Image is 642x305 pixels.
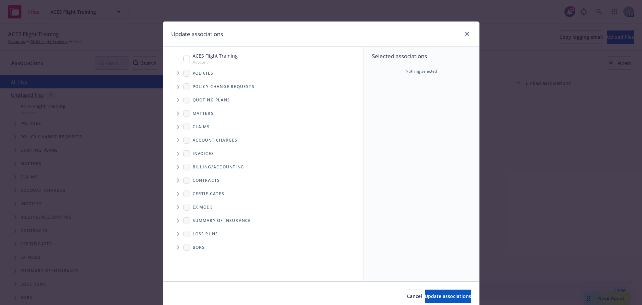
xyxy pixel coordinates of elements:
span: Contracts [193,178,220,182]
button: Cancel [407,290,422,303]
h1: Update associations [171,30,223,39]
span: Selected associations [372,52,471,60]
span: ACES Flight Training [193,52,238,59]
span: Policy change requests [193,85,254,89]
span: BORs [193,245,205,249]
span: Quoting plans [193,98,230,102]
span: Policies [193,71,214,75]
span: Summary of insurance [193,219,251,223]
span: Ex Mods [193,205,213,209]
button: Update associations [425,290,471,303]
span: Update associations [425,293,471,299]
span: Invoices [193,152,214,156]
span: Certificates [193,192,224,196]
span: Matters [193,111,214,116]
span: Billing/Accounting [193,165,244,169]
span: Account [193,59,238,65]
span: Claims [193,125,210,129]
div: Folder Tree Example [163,160,363,254]
span: Cancel [407,293,422,299]
span: Nothing selected [406,68,437,74]
a: close [463,30,471,38]
span: Loss Runs [193,232,218,236]
span: Account charges [193,138,238,142]
div: Tree Example [163,51,363,160]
